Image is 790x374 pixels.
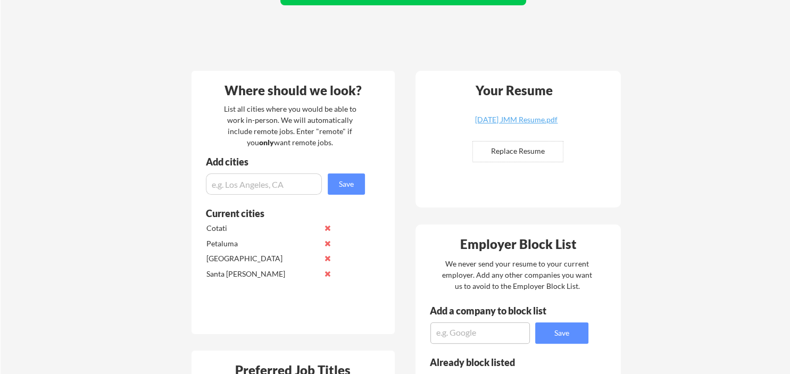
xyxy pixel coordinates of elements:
div: Cotati [206,223,319,234]
div: [GEOGRAPHIC_DATA] [206,253,319,264]
div: Employer Block List [420,238,618,251]
a: [DATE] JMM Resume.pdf [453,116,580,132]
div: Santa [PERSON_NAME] [206,269,319,279]
div: List all cities where you would be able to work in-person. We will automatically include remote j... [217,103,363,148]
strong: only [259,138,274,147]
div: Already block listed [430,358,574,367]
button: Save [535,322,588,344]
div: Add cities [206,157,368,167]
div: Add a company to block list [430,306,563,315]
div: Where should we look? [194,84,392,97]
div: Current cities [206,209,353,218]
button: Save [328,173,365,195]
div: We never send your resume to your current employer. Add any other companies you want us to avoid ... [442,258,593,292]
div: Your Resume [462,84,567,97]
div: Petaluma [206,238,319,249]
input: e.g. Los Angeles, CA [206,173,322,195]
div: [DATE] JMM Resume.pdf [453,116,580,123]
